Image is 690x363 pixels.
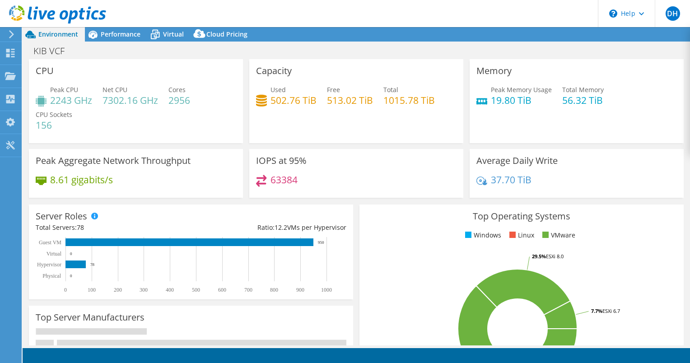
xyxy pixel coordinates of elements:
[36,110,72,119] span: CPU Sockets
[270,287,278,293] text: 800
[491,175,531,185] h4: 37.70 TiB
[36,156,191,166] h3: Peak Aggregate Network Throughput
[70,251,72,256] text: 0
[29,46,79,56] h1: KIB VCF
[244,287,252,293] text: 700
[275,223,287,232] span: 12.2
[36,312,145,322] h3: Top Server Manufacturers
[383,95,435,105] h4: 1015.78 TiB
[103,95,158,105] h4: 7302.16 GHz
[47,251,62,257] text: Virtual
[256,156,307,166] h3: IOPS at 95%
[463,230,501,240] li: Windows
[42,273,61,279] text: Physical
[602,307,620,314] tspan: ESXi 6.7
[218,287,226,293] text: 600
[270,95,317,105] h4: 502.76 TiB
[88,287,96,293] text: 100
[562,85,604,94] span: Total Memory
[140,287,148,293] text: 300
[327,95,373,105] h4: 513.02 TiB
[50,175,113,185] h4: 8.61 gigabits/s
[191,223,346,233] div: Ratio: VMs per Hypervisor
[36,211,87,221] h3: Server Roles
[321,287,332,293] text: 1000
[166,287,174,293] text: 400
[70,274,72,278] text: 0
[103,85,127,94] span: Net CPU
[270,175,298,185] h4: 63384
[562,95,604,105] h4: 56.32 TiB
[383,85,398,94] span: Total
[77,223,84,232] span: 78
[163,30,184,38] span: Virtual
[666,6,680,21] span: DH
[532,253,546,260] tspan: 29.5%
[206,30,247,38] span: Cloud Pricing
[270,85,286,94] span: Used
[256,66,292,76] h3: Capacity
[168,85,186,94] span: Cores
[114,287,122,293] text: 200
[507,230,534,240] li: Linux
[50,85,78,94] span: Peak CPU
[366,211,677,221] h3: Top Operating Systems
[609,9,617,18] svg: \n
[37,261,61,268] text: Hypervisor
[39,239,61,246] text: Guest VM
[476,66,512,76] h3: Memory
[64,287,67,293] text: 0
[491,95,552,105] h4: 19.80 TiB
[36,223,191,233] div: Total Servers:
[101,30,140,38] span: Performance
[36,120,72,130] h4: 156
[168,95,190,105] h4: 2956
[296,287,304,293] text: 900
[192,287,200,293] text: 500
[540,230,575,240] li: VMware
[491,85,552,94] span: Peak Memory Usage
[476,156,558,166] h3: Average Daily Write
[318,240,324,245] text: 950
[90,262,95,267] text: 78
[546,253,564,260] tspan: ESXi 8.0
[591,307,602,314] tspan: 7.7%
[36,66,54,76] h3: CPU
[50,95,92,105] h4: 2243 GHz
[38,30,78,38] span: Environment
[327,85,340,94] span: Free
